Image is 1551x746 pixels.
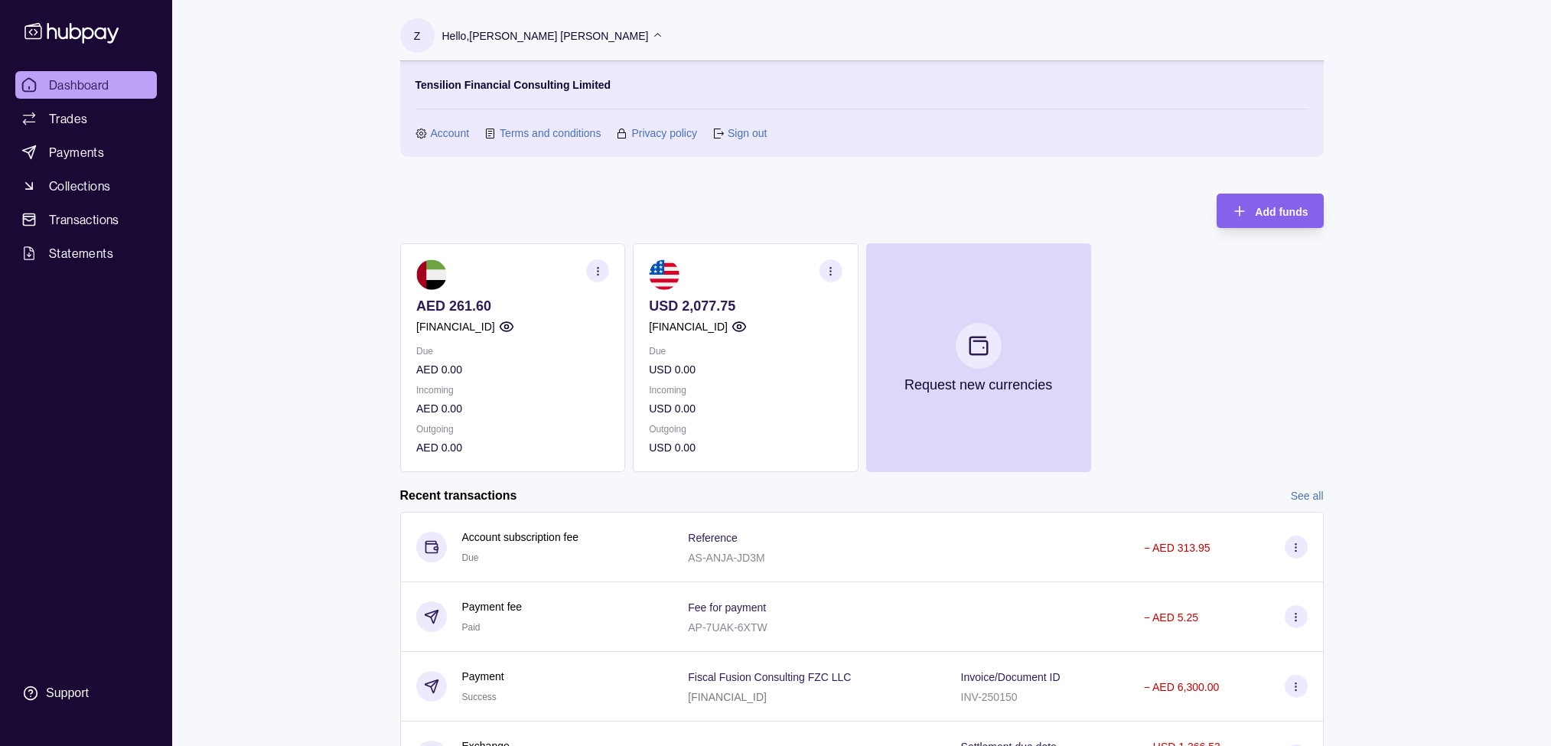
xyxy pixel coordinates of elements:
span: Trades [49,109,87,128]
p: Z [414,28,421,44]
p: AED 0.00 [416,400,609,417]
p: Reference [688,532,738,544]
p: Payment [462,668,504,685]
a: Trades [15,105,157,132]
p: USD 0.00 [649,361,842,378]
a: Payments [15,138,157,166]
p: [FINANCIAL_ID] [416,318,495,335]
span: Dashboard [49,76,109,94]
p: INV-250150 [961,691,1018,703]
button: Request new currencies [865,243,1090,472]
p: USD 2,077.75 [649,298,842,314]
h2: Recent transactions [400,487,517,504]
p: − AED 5.25 [1144,611,1198,624]
p: USD 0.00 [649,439,842,456]
p: [FINANCIAL_ID] [688,691,767,703]
span: Due [462,552,479,563]
p: Due [416,343,609,360]
p: Outgoing [416,421,609,438]
span: Payments [49,143,104,161]
p: AED 0.00 [416,361,609,378]
p: [FINANCIAL_ID] [649,318,728,335]
a: Privacy policy [631,125,697,142]
p: AED 261.60 [416,298,609,314]
a: Terms and conditions [500,125,601,142]
p: Invoice/Document ID [961,671,1061,683]
img: ae [416,259,447,290]
p: − AED 6,300.00 [1144,681,1219,693]
p: Incoming [416,382,609,399]
p: Fiscal Fusion Consulting FZC LLC [688,671,851,683]
a: Sign out [728,125,767,142]
button: Add funds [1217,194,1323,228]
p: Incoming [649,382,842,399]
a: Dashboard [15,71,157,99]
span: Add funds [1255,206,1308,218]
p: AS-ANJA-JD3M [688,552,764,564]
span: Success [462,692,497,702]
div: Support [46,685,89,702]
p: Fee for payment [688,601,766,614]
p: Due [649,343,842,360]
p: Request new currencies [904,376,1052,393]
p: Tensilion Financial Consulting Limited [415,77,611,93]
p: Payment fee [462,598,523,615]
p: − AED 313.95 [1144,542,1210,554]
p: USD 0.00 [649,400,842,417]
span: Paid [462,622,481,633]
a: See all [1291,487,1324,504]
a: Account [431,125,470,142]
img: us [649,259,679,290]
a: Transactions [15,206,157,233]
p: Hello, [PERSON_NAME] [PERSON_NAME] [442,28,649,44]
p: AED 0.00 [416,439,609,456]
a: Collections [15,172,157,200]
p: AP-7UAK-6XTW [688,621,767,634]
span: Statements [49,244,113,262]
a: Statements [15,239,157,267]
p: Outgoing [649,421,842,438]
p: Account subscription fee [462,529,579,546]
span: Collections [49,177,110,195]
a: Support [15,677,157,709]
span: Transactions [49,210,119,229]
